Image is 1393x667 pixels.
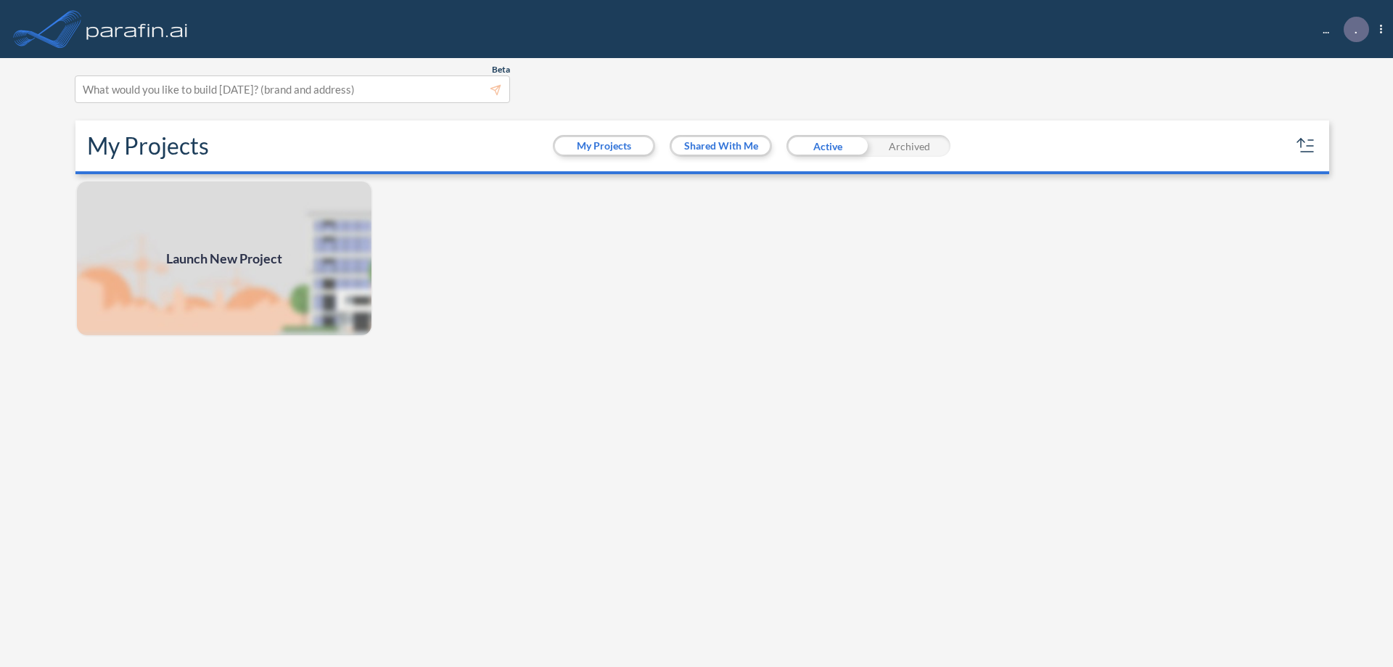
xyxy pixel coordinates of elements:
[1301,17,1382,42] div: ...
[87,132,209,160] h2: My Projects
[1294,134,1318,157] button: sort
[555,137,653,155] button: My Projects
[786,135,868,157] div: Active
[492,64,510,75] span: Beta
[672,137,770,155] button: Shared With Me
[83,15,191,44] img: logo
[75,180,373,337] a: Launch New Project
[166,249,282,269] span: Launch New Project
[1355,22,1357,36] p: .
[75,180,373,337] img: add
[868,135,950,157] div: Archived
